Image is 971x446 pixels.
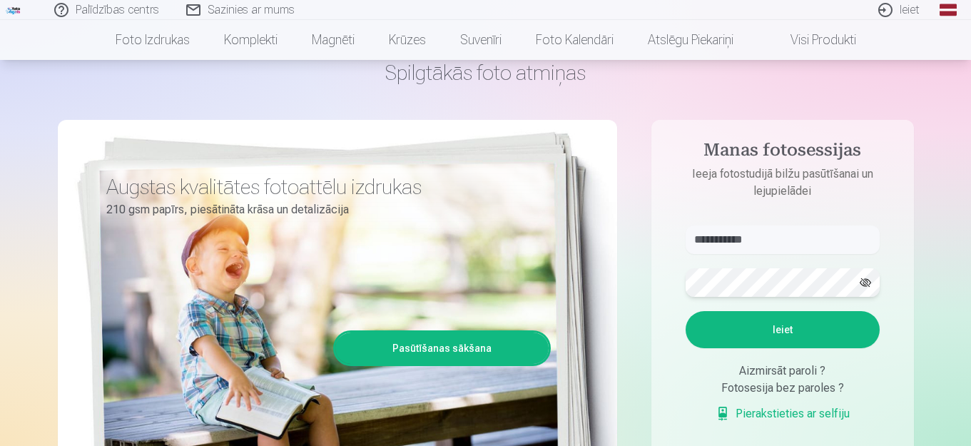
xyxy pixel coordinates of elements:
[671,166,894,200] p: Ieeja fotostudijā bilžu pasūtīšanai un lejupielādei
[58,60,914,86] h1: Spilgtākās foto atmiņas
[295,20,372,60] a: Magnēti
[335,333,549,364] a: Pasūtīšanas sākšana
[443,20,519,60] a: Suvenīri
[631,20,751,60] a: Atslēgu piekariņi
[686,380,880,397] div: Fotosesija bez paroles ?
[751,20,873,60] a: Visi produkti
[716,405,850,422] a: Pierakstieties ar selfiju
[686,311,880,348] button: Ieiet
[98,20,207,60] a: Foto izdrukas
[519,20,631,60] a: Foto kalendāri
[6,6,21,14] img: /fa1
[207,20,295,60] a: Komplekti
[106,200,540,220] p: 210 gsm papīrs, piesātināta krāsa un detalizācija
[106,174,540,200] h3: Augstas kvalitātes fotoattēlu izdrukas
[372,20,443,60] a: Krūzes
[671,140,894,166] h4: Manas fotosessijas
[686,363,880,380] div: Aizmirsāt paroli ?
